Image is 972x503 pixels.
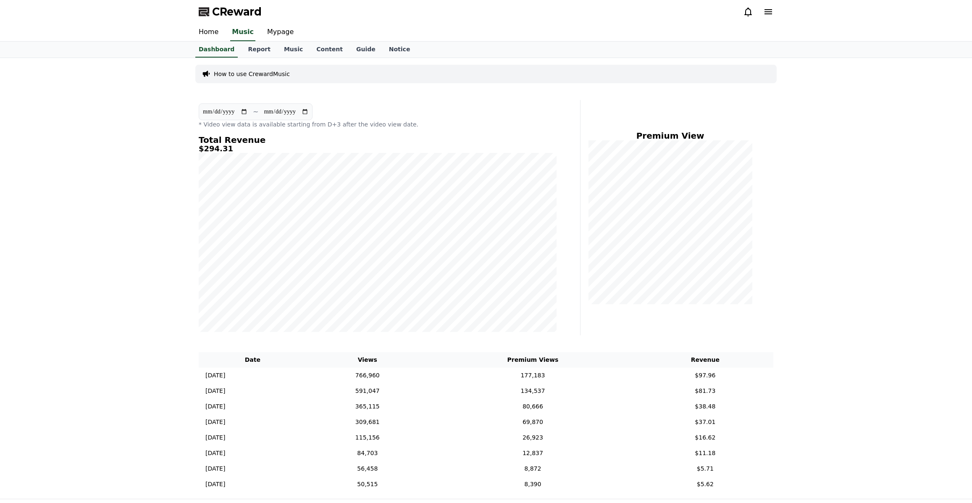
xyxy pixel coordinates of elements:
td: 8,390 [428,477,637,492]
th: Revenue [637,352,773,368]
td: 115,156 [307,430,429,445]
td: 26,923 [428,430,637,445]
p: ~ [253,107,258,117]
td: $11.18 [637,445,773,461]
td: $16.62 [637,430,773,445]
span: CReward [212,5,262,18]
p: [DATE] [205,387,225,395]
h4: Total Revenue [199,135,557,145]
a: Dashboard [195,42,238,58]
h4: Premium View [587,131,753,140]
td: 309,681 [307,414,429,430]
a: Guide [349,42,382,58]
a: Report [241,42,277,58]
td: $97.96 [637,368,773,383]
td: $5.71 [637,461,773,477]
h5: $294.31 [199,145,557,153]
td: $37.01 [637,414,773,430]
a: Music [230,24,255,41]
p: [DATE] [205,464,225,473]
td: $38.48 [637,399,773,414]
a: Notice [382,42,417,58]
p: [DATE] [205,402,225,411]
td: 8,872 [428,461,637,477]
td: 50,515 [307,477,429,492]
th: Premium Views [428,352,637,368]
td: 56,458 [307,461,429,477]
p: [DATE] [205,480,225,489]
td: 84,703 [307,445,429,461]
td: 12,837 [428,445,637,461]
td: $5.62 [637,477,773,492]
td: $81.73 [637,383,773,399]
td: 69,870 [428,414,637,430]
td: 177,183 [428,368,637,383]
a: Home [192,24,225,41]
p: [DATE] [205,449,225,458]
p: * Video view data is available starting from D+3 after the video view date. [199,120,557,129]
a: CReward [199,5,262,18]
th: Date [199,352,307,368]
td: 80,666 [428,399,637,414]
td: 365,115 [307,399,429,414]
p: [DATE] [205,418,225,427]
p: [DATE] [205,371,225,380]
td: 591,047 [307,383,429,399]
a: Mypage [260,24,300,41]
td: 766,960 [307,368,429,383]
td: 134,537 [428,383,637,399]
p: [DATE] [205,433,225,442]
a: Music [277,42,310,58]
th: Views [307,352,429,368]
a: Content [310,42,349,58]
a: How to use CrewardMusic [214,70,290,78]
